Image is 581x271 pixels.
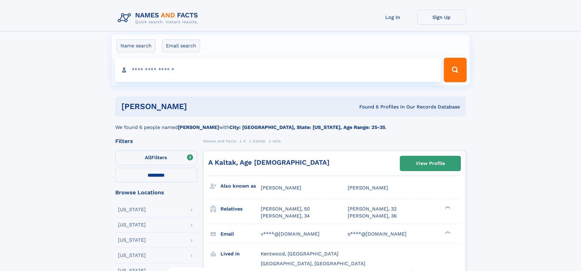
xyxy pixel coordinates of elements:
div: ❯ [443,206,451,210]
div: Browse Locations [115,190,197,195]
div: [US_STATE] [118,207,146,212]
div: We found 6 people named with . [115,116,466,131]
div: [US_STATE] [118,222,146,227]
a: [PERSON_NAME], 34 [261,213,310,219]
button: Search Button [444,58,466,82]
h3: Email [221,229,261,239]
a: [PERSON_NAME], 36 [348,213,397,219]
label: Filters [115,151,197,165]
span: [GEOGRAPHIC_DATA], [GEOGRAPHIC_DATA] [261,261,365,266]
a: Names and Facts [203,137,237,145]
a: K [243,137,246,145]
h3: Lived in [221,249,261,259]
span: K [243,139,246,143]
label: Email search [162,39,200,52]
a: View Profile [400,156,461,171]
a: Kaltak [253,137,266,145]
div: Found 6 Profiles In Our Records Database [273,104,460,110]
h3: Also known as [221,181,261,191]
span: [PERSON_NAME] [261,185,301,191]
div: View Profile [416,156,445,170]
div: Filters [115,138,197,144]
input: search input [115,58,441,82]
a: A Kaltak, Age [DEMOGRAPHIC_DATA] [208,159,329,166]
span: Kaltak [253,139,266,143]
a: [PERSON_NAME], 32 [348,206,396,212]
a: Sign Up [417,10,466,25]
span: [PERSON_NAME] [348,185,388,191]
div: ❯ [443,230,451,234]
a: Log In [368,10,417,25]
div: [US_STATE] [118,253,146,258]
a: [PERSON_NAME], 50 [261,206,310,212]
label: Name search [117,39,156,52]
h3: Relatives [221,204,261,214]
span: Adis [273,139,281,143]
b: City: [GEOGRAPHIC_DATA], State: [US_STATE], Age Range: 25-35 [229,124,385,130]
span: All [145,155,151,160]
img: Logo Names and Facts [115,10,203,26]
span: Kentwood, [GEOGRAPHIC_DATA] [261,251,339,257]
h1: [PERSON_NAME] [121,103,273,110]
b: [PERSON_NAME] [178,124,219,130]
div: [US_STATE] [118,238,146,243]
